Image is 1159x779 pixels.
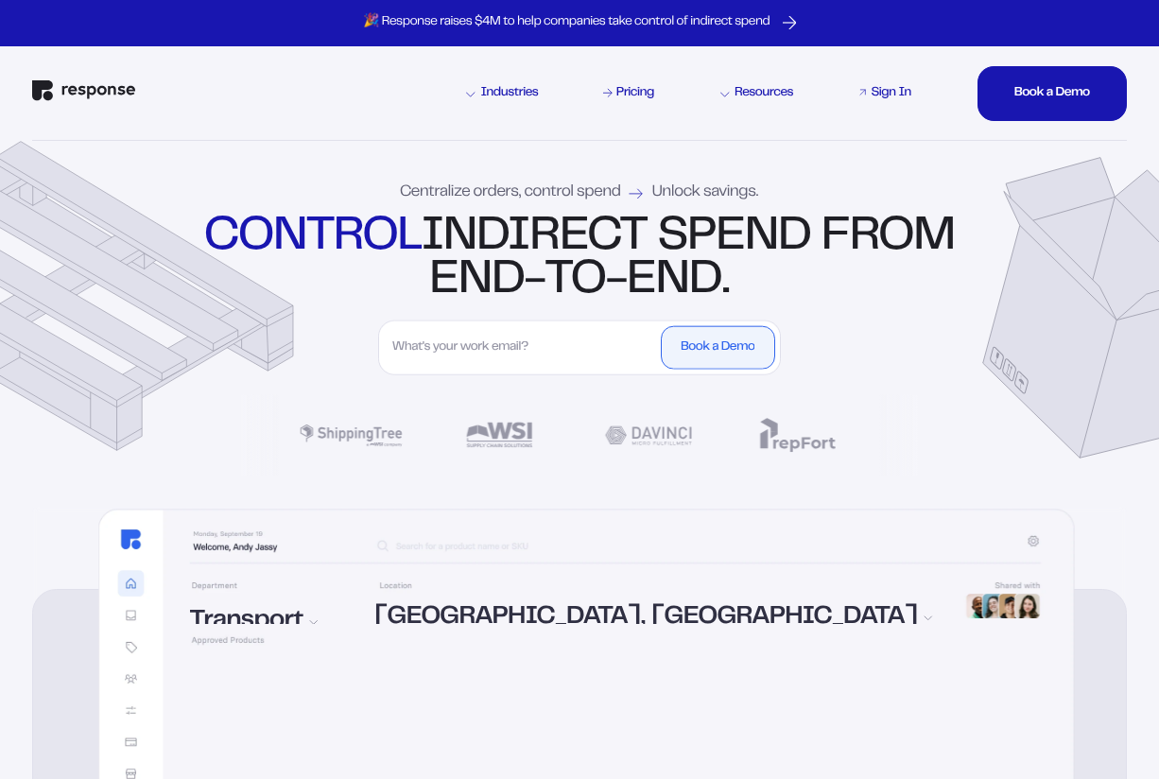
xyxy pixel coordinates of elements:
button: Book a DemoBook a DemoBook a Demo [977,66,1127,121]
p: 🎉 Response raises $4M to help companies take control of indirect spend [363,14,770,31]
a: Response Home [32,80,135,106]
div: Book a Demo [681,341,754,355]
div: Resources [720,87,793,100]
span: Unlock savings. [652,185,758,201]
div: [GEOGRAPHIC_DATA], [GEOGRAPHIC_DATA] [374,605,933,631]
div: Book a Demo [1014,87,1090,100]
button: Book a Demo [661,325,775,369]
div: indirect spend from end-to-end. [200,218,960,305]
img: Response Logo [32,80,135,101]
strong: control [204,218,421,260]
div: Centralize orders, control spend [400,185,758,201]
input: What's your work email? [384,325,656,369]
a: Sign In [856,84,914,103]
a: Pricing [601,84,658,103]
div: Industries [466,87,538,100]
div: Transport [190,609,356,634]
div: Office [190,570,356,596]
div: Sign In [872,87,911,100]
div: Pricing [616,87,654,100]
